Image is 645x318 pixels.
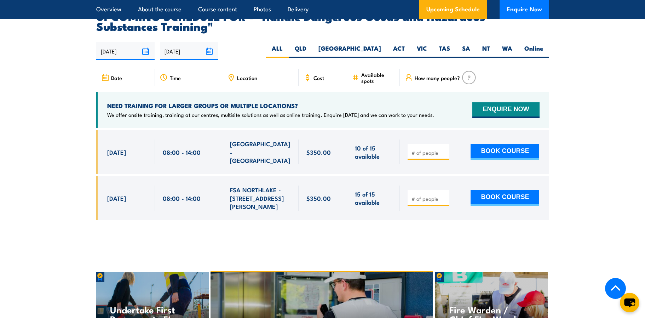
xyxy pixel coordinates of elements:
[163,194,201,202] span: 08:00 - 14:00
[306,194,331,202] span: $350.00
[266,44,289,58] label: ALL
[312,44,387,58] label: [GEOGRAPHIC_DATA]
[355,144,392,160] span: 10 of 15 available
[476,44,496,58] label: NT
[107,111,434,118] p: We offer onsite training, training at our centres, multisite solutions as well as online training...
[496,44,518,58] label: WA
[107,102,434,109] h4: NEED TRAINING FOR LARGER GROUPS OR MULTIPLE LOCATIONS?
[107,194,126,202] span: [DATE]
[411,149,447,156] input: # of people
[518,44,549,58] label: Online
[472,102,539,118] button: ENQUIRE NOW
[471,144,539,160] button: BOOK COURSE
[355,190,392,206] span: 15 of 15 available
[160,42,218,60] input: To date
[96,42,155,60] input: From date
[433,44,456,58] label: TAS
[230,140,291,164] span: [GEOGRAPHIC_DATA] - [GEOGRAPHIC_DATA]
[387,44,411,58] label: ACT
[237,75,257,81] span: Location
[96,11,549,31] h2: UPCOMING SCHEDULE FOR - "Handle Dangerous Goods and Hazardous Substances Training"
[111,75,122,81] span: Date
[415,75,460,81] span: How many people?
[230,186,291,210] span: FSA NORTHLAKE - [STREET_ADDRESS][PERSON_NAME]
[471,190,539,206] button: BOOK COURSE
[313,75,324,81] span: Cost
[306,148,331,156] span: $350.00
[289,44,312,58] label: QLD
[107,148,126,156] span: [DATE]
[411,195,447,202] input: # of people
[411,44,433,58] label: VIC
[361,72,395,84] span: Available spots
[170,75,181,81] span: Time
[163,148,201,156] span: 08:00 - 14:00
[620,293,639,312] button: chat-button
[456,44,476,58] label: SA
